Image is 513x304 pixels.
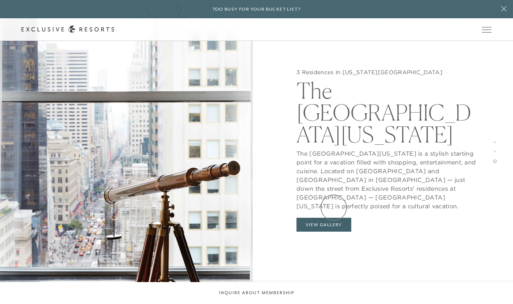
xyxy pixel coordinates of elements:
[296,76,477,145] h2: The [GEOGRAPHIC_DATA][US_STATE]
[482,27,491,32] button: Open navigation
[479,270,513,304] iframe: Qualified Messenger
[296,218,351,232] button: View Gallery
[296,145,477,210] p: The [GEOGRAPHIC_DATA][US_STATE] is a stylish starting point for a vacation filled with shopping, ...
[296,69,477,76] h5: 3 Residences In [US_STATE][GEOGRAPHIC_DATA]
[213,6,301,13] h6: Too busy for your bucket list?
